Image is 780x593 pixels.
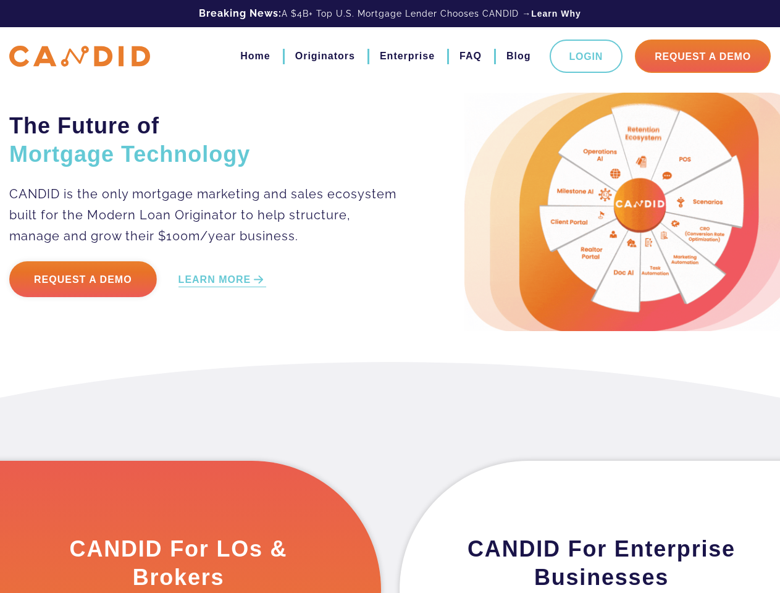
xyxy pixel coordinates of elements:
[9,112,403,169] h2: The Future of
[459,46,482,67] a: FAQ
[240,46,270,67] a: Home
[461,535,742,592] h3: CANDID For Enterprise Businesses
[9,46,150,67] img: CANDID APP
[178,273,267,287] a: LEARN MORE
[295,46,355,67] a: Originators
[199,7,282,19] b: Breaking News:
[380,46,435,67] a: Enterprise
[550,40,623,73] a: Login
[635,40,771,73] a: Request A Demo
[9,183,403,246] p: CANDID is the only mortgage marketing and sales ecosystem built for the Modern Loan Originator to...
[38,535,319,592] h3: CANDID For LOs & Brokers
[9,261,157,297] a: Request a Demo
[531,7,581,20] a: Learn Why
[506,46,531,67] a: Blog
[9,141,250,167] span: Mortgage Technology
